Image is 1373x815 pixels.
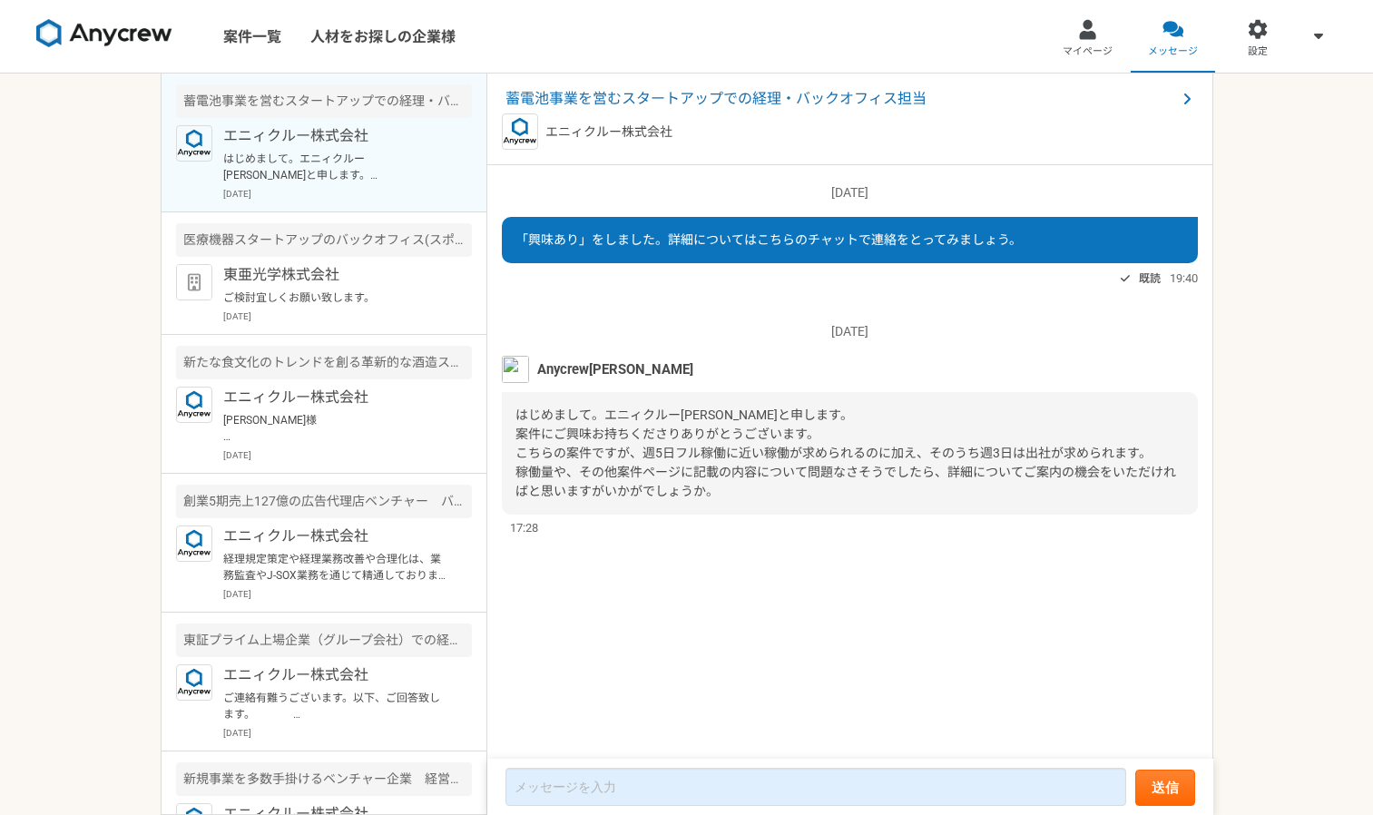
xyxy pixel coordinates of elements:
img: logo_text_blue_01.png [176,664,212,701]
span: メッセージ [1148,44,1198,59]
p: [DATE] [502,322,1198,341]
p: 東亜光学株式会社 [223,264,447,286]
p: はじめまして。エニィクルー[PERSON_NAME]と申します。 案件にご興味お持ちくださりありがとうございます。 こちらの案件ですが、週5日フル稼働に近い稼働が求められるのに加え、そのうち週3... [223,151,447,183]
p: エニィクルー株式会社 [223,387,447,408]
img: logo_text_blue_01.png [176,387,212,423]
div: 新規事業を多数手掛けるベンチャー企業 経営企画室・PMO業務 [176,762,472,796]
div: 新たな食文化のトレンドを創る革新的な酒造スタートップ コーポレート責任者 [176,346,472,379]
p: [DATE] [223,448,472,462]
div: 東証プライム上場企業（グループ会社）での経理マネージャー・PMI責任者候補 [176,624,472,657]
span: 設定 [1248,44,1268,59]
p: ご連絡有難うございます。以下、ご回答致します。 ・英語での実務経験2年以上（現地担当者や現地専門家、[PERSON_NAME]先とのディスカッション・折衝等）←英語はビジネスレベルです。 ・事業... [223,690,447,722]
img: 8DqYSo04kwAAAAASUVORK5CYII= [36,19,172,48]
button: 送信 [1135,770,1195,806]
span: Anycrew[PERSON_NAME] [537,359,693,379]
span: はじめまして。エニィクルー[PERSON_NAME]と申します。 案件にご興味お持ちくださりありがとうございます。 こちらの案件ですが、週5日フル稼働に近い稼働が求められるのに加え、そのうち週3... [515,407,1176,498]
span: 17:28 [510,519,538,536]
p: [DATE] [223,587,472,601]
span: マイページ [1063,44,1113,59]
p: [DATE] [502,183,1198,202]
p: [DATE] [223,726,472,740]
p: [PERSON_NAME]様 大変お世話になっております。[PERSON_NAME]です。よろしくお願いいたします。 [223,412,447,445]
div: 医療機器スタートアップのバックオフィス(スポット、週1から可) [176,223,472,257]
p: エニィクルー株式会社 [223,125,447,147]
p: エニィクルー株式会社 [223,664,447,686]
p: [DATE] [223,309,472,323]
img: naoya%E3%81%AE%E3%82%B3%E3%83%92%E3%82%9A%E3%83%BC.jpeg [502,356,529,383]
p: 経理規定策定や経理業務改善や合理化は、業務監査やJ-SOX業務を通じて精通しております。 [223,551,447,584]
p: ご検討宜しくお願い致します。 [223,290,447,306]
p: [DATE] [223,187,472,201]
span: 蓄電池事業を営むスタートアップでの経理・バックオフィス担当 [505,88,1176,110]
img: logo_text_blue_01.png [176,125,212,162]
p: エニィクルー株式会社 [223,525,447,547]
p: エニィクルー株式会社 [545,123,672,142]
span: 19:40 [1170,270,1198,287]
div: 蓄電池事業を営むスタートアップでの経理・バックオフィス担当 [176,84,472,118]
img: logo_text_blue_01.png [176,525,212,562]
div: 創業5期売上127億の広告代理店ベンチャー バックオフィス内製化を推進するCFO [176,485,472,518]
span: 既読 [1139,268,1161,290]
img: logo_text_blue_01.png [502,113,538,150]
img: default_org_logo-42cde973f59100197ec2c8e796e4974ac8490bb5b08a0eb061ff975e4574aa76.png [176,264,212,300]
span: 「興味あり」をしました。詳細についてはこちらのチャットで連絡をとってみましょう。 [515,232,1022,247]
